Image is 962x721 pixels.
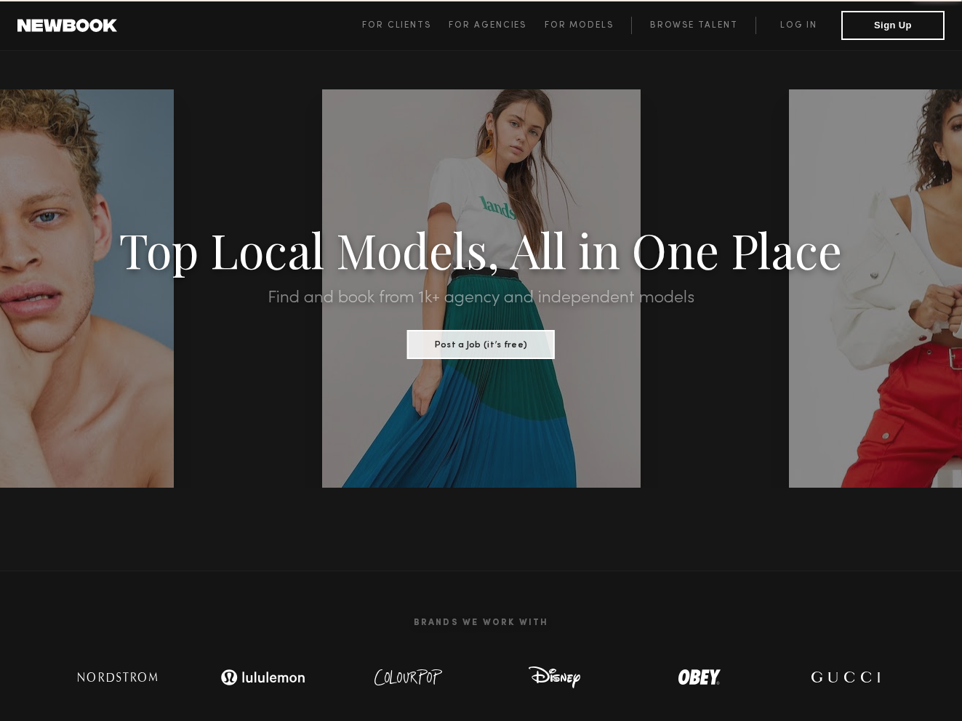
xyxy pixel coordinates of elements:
[67,663,169,692] img: logo-nordstrom.svg
[449,17,544,34] a: For Agencies
[212,663,314,692] img: logo-lulu.svg
[449,21,526,30] span: For Agencies
[407,330,555,359] button: Post a Job (it’s free)
[72,289,890,307] h2: Find and book from 1k+ agency and independent models
[507,663,601,692] img: logo-disney.svg
[841,11,945,40] button: Sign Up
[45,600,918,645] h2: Brands We Work With
[545,17,632,34] a: For Models
[407,335,555,351] a: Post a Job (it’s free)
[755,17,841,34] a: Log in
[631,17,755,34] a: Browse Talent
[362,21,431,30] span: For Clients
[545,21,614,30] span: For Models
[652,663,747,692] img: logo-obey.svg
[361,663,456,692] img: logo-colour-pop.svg
[72,227,890,272] h1: Top Local Models, All in One Place
[798,663,892,692] img: logo-gucci.svg
[362,17,449,34] a: For Clients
